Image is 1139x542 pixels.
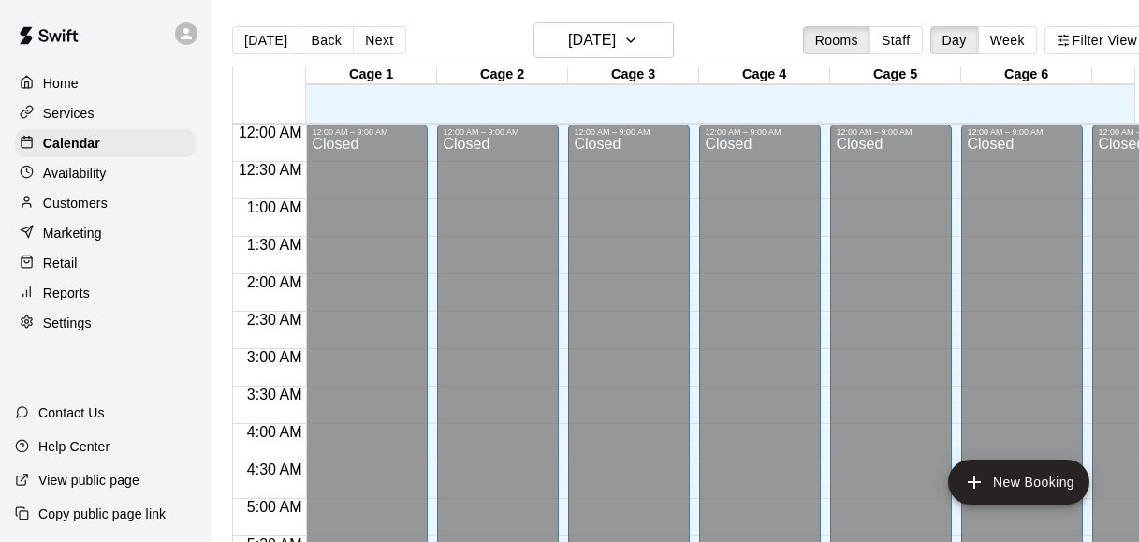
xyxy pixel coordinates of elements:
button: [DATE] [232,26,299,54]
span: 1:00 AM [242,199,307,215]
p: Reports [43,284,90,302]
button: Week [978,26,1037,54]
a: Home [15,69,196,97]
p: Marketing [43,224,102,242]
span: 1:30 AM [242,237,307,253]
a: Customers [15,189,196,217]
div: 12:00 AM – 9:00 AM [967,127,1077,137]
a: Services [15,99,196,127]
button: Day [930,26,979,54]
button: Back [299,26,354,54]
p: Help Center [38,437,110,456]
div: Cage 1 [306,66,437,84]
p: Settings [43,314,92,332]
p: Services [43,104,95,123]
span: 2:30 AM [242,312,307,328]
p: Availability [43,164,107,183]
p: Contact Us [38,403,105,422]
a: Availability [15,159,196,187]
div: Cage 2 [437,66,568,84]
div: 12:00 AM – 9:00 AM [705,127,815,137]
span: 4:00 AM [242,424,307,440]
a: Reports [15,279,196,307]
a: Retail [15,249,196,277]
p: Copy public page link [38,505,166,523]
div: Cage 6 [961,66,1092,84]
a: Settings [15,309,196,337]
span: 3:30 AM [242,387,307,403]
span: 12:00 AM [234,125,307,140]
p: Calendar [43,134,100,153]
div: 12:00 AM – 9:00 AM [443,127,553,137]
p: Retail [43,254,78,272]
h6: [DATE] [568,27,616,53]
div: 12:00 AM – 9:00 AM [574,127,684,137]
span: 2:00 AM [242,274,307,290]
span: 3:00 AM [242,349,307,365]
p: Home [43,74,79,93]
div: 12:00 AM – 9:00 AM [836,127,946,137]
div: Cage 3 [568,66,699,84]
button: add [948,460,1089,505]
span: 4:30 AM [242,461,307,477]
button: [DATE] [533,22,674,58]
button: Next [353,26,405,54]
p: Customers [43,194,108,212]
a: Calendar [15,129,196,157]
a: Marketing [15,219,196,247]
span: 5:00 AM [242,499,307,515]
button: Staff [869,26,923,54]
div: Cage 5 [830,66,961,84]
button: Rooms [803,26,870,54]
div: Cage 4 [699,66,830,84]
div: 12:00 AM – 9:00 AM [312,127,422,137]
span: 12:30 AM [234,162,307,178]
p: View public page [38,471,139,490]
